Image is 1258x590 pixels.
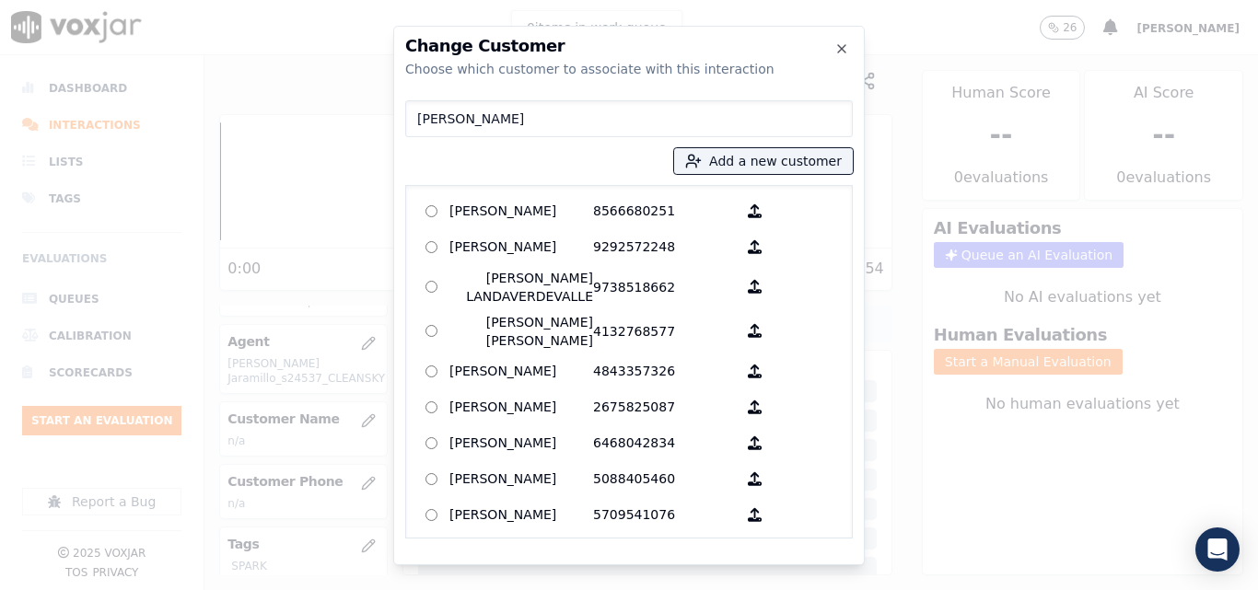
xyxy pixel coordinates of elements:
[737,269,773,306] button: [PERSON_NAME] LANDAVERDEVALLE 9738518662
[449,233,593,261] p: [PERSON_NAME]
[405,60,853,78] div: Choose which customer to associate with this interaction
[425,241,437,253] input: [PERSON_NAME] 9292572248
[737,537,773,565] button: [PERSON_NAME] 2163348023
[425,401,437,413] input: [PERSON_NAME] 2675825087
[593,429,737,457] p: 6468042834
[737,465,773,493] button: [PERSON_NAME] 5088405460
[425,509,437,521] input: [PERSON_NAME] 5709541076
[449,465,593,493] p: [PERSON_NAME]
[449,269,593,306] p: [PERSON_NAME] LANDAVERDEVALLE
[737,233,773,261] button: [PERSON_NAME] 9292572248
[449,429,593,457] p: [PERSON_NAME]
[425,365,437,377] input: [PERSON_NAME] 4843357326
[593,465,737,493] p: 5088405460
[593,357,737,386] p: 4843357326
[593,269,737,306] p: 9738518662
[737,429,773,457] button: [PERSON_NAME] 6468042834
[449,357,593,386] p: [PERSON_NAME]
[425,437,437,449] input: [PERSON_NAME] 6468042834
[449,393,593,422] p: [PERSON_NAME]
[593,537,737,565] p: 2163348023
[593,233,737,261] p: 9292572248
[425,325,437,337] input: [PERSON_NAME] [PERSON_NAME] 4132768577
[425,281,437,293] input: [PERSON_NAME] LANDAVERDEVALLE 9738518662
[593,393,737,422] p: 2675825087
[737,393,773,422] button: [PERSON_NAME] 2675825087
[425,205,437,217] input: [PERSON_NAME] 8566680251
[405,100,853,137] input: Search Customers
[737,197,773,226] button: [PERSON_NAME] 8566680251
[1195,527,1240,572] div: Open Intercom Messenger
[449,313,593,350] p: [PERSON_NAME] [PERSON_NAME]
[449,197,593,226] p: [PERSON_NAME]
[737,313,773,350] button: [PERSON_NAME] [PERSON_NAME] 4132768577
[449,501,593,529] p: [PERSON_NAME]
[737,501,773,529] button: [PERSON_NAME] 5709541076
[593,313,737,350] p: 4132768577
[593,501,737,529] p: 5709541076
[674,148,853,174] button: Add a new customer
[449,537,593,565] p: [PERSON_NAME]
[737,357,773,386] button: [PERSON_NAME] 4843357326
[593,197,737,226] p: 8566680251
[405,38,853,54] h2: Change Customer
[425,473,437,485] input: [PERSON_NAME] 5088405460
